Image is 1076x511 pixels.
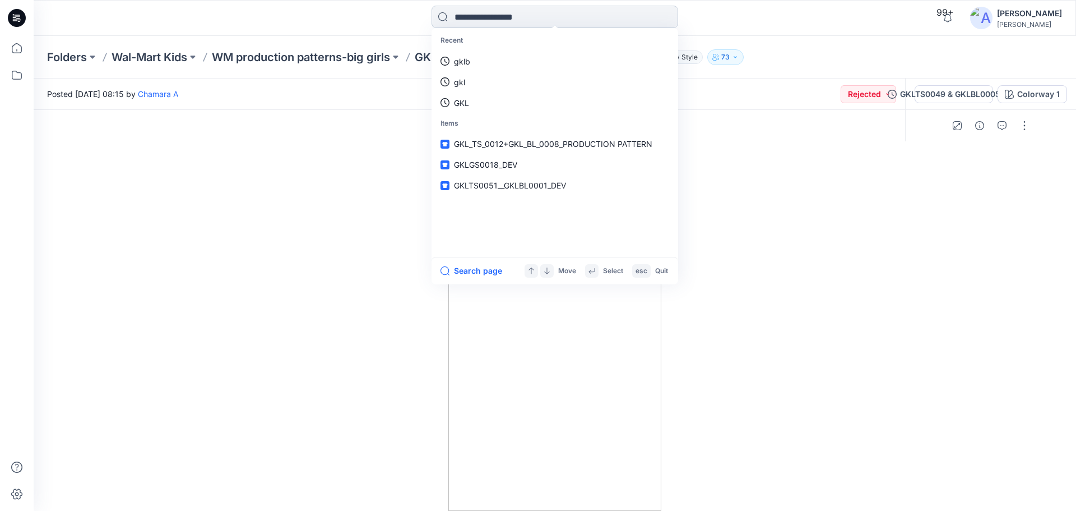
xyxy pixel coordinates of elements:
a: GKLTS0051__GKLBL0001_DEV [434,175,676,196]
a: gkl [434,72,676,93]
p: Move [558,265,576,277]
p: Select [603,265,623,277]
a: GKLGS0018_DEV [434,154,676,175]
span: GKLGS0018_DEV [454,160,517,169]
span: GKLTS0051__GKLBL0001_DEV [454,181,566,190]
p: GKL [454,97,469,109]
a: Chamara A [138,89,178,99]
p: Recent [434,30,676,51]
div: [PERSON_NAME] [997,7,1062,20]
p: Items [434,113,676,134]
button: GKLTS0049 & GKLBL0005_DEV [915,85,993,103]
a: gklb [434,51,676,72]
span: 99+ [936,7,954,18]
a: GKL [434,93,676,113]
img: avatar [970,7,992,29]
a: Wal-Mart Kids [112,49,187,65]
div: [PERSON_NAME] [997,20,1062,29]
button: Colorway 1 [998,85,1067,103]
div: GKLTS0049 & GKLBL0005_DEV [900,88,1020,100]
p: esc [636,265,647,277]
button: Search page [440,264,502,278]
img: eyJhbGciOiJIUzI1NiIsImtpZCI6IjAiLCJzbHQiOiJzZXMiLCJ0eXAiOiJKV1QifQ.eyJkYXRhIjp7InR5cGUiOiJzdG9yYW... [448,110,662,511]
a: WM production patterns-big girls [212,49,390,65]
div: Colorway 1 [1017,88,1060,100]
button: Details [971,117,989,135]
p: GKL_TS_0012+GKL_BL_0008_PRODUCTION PATTERN [415,49,647,65]
span: Posted [DATE] 08:15 by [47,88,178,100]
p: gkl [454,76,465,88]
p: Quit [655,265,668,277]
button: 73 [707,49,744,65]
a: Folders [47,49,87,65]
a: GKL_TS_0012+GKL_BL_0008_PRODUCTION PATTERN [434,133,676,154]
span: GKL_TS_0012+GKL_BL_0008_PRODUCTION PATTERN [454,139,652,149]
p: 73 [721,51,730,63]
p: gklb [454,56,470,67]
